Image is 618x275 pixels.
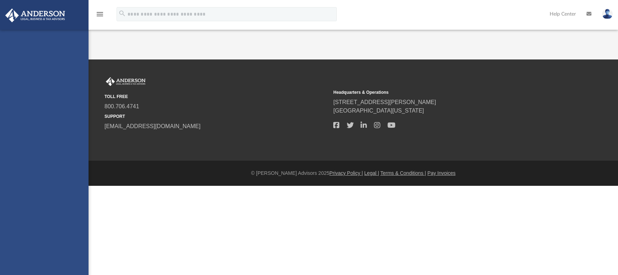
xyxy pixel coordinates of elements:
a: Privacy Policy | [329,170,363,176]
small: SUPPORT [104,113,328,120]
img: User Pic [602,9,613,19]
a: Pay Invoices [427,170,455,176]
a: Legal | [364,170,379,176]
a: 800.706.4741 [104,103,139,109]
i: menu [96,10,104,18]
img: Anderson Advisors Platinum Portal [3,8,67,22]
a: [GEOGRAPHIC_DATA][US_STATE] [333,108,424,114]
a: [STREET_ADDRESS][PERSON_NAME] [333,99,436,105]
small: Headquarters & Operations [333,89,557,96]
div: © [PERSON_NAME] Advisors 2025 [89,170,618,177]
a: Terms & Conditions | [380,170,426,176]
a: [EMAIL_ADDRESS][DOMAIN_NAME] [104,123,200,129]
small: TOLL FREE [104,93,328,100]
a: menu [96,13,104,18]
img: Anderson Advisors Platinum Portal [104,77,147,86]
i: search [118,10,126,17]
